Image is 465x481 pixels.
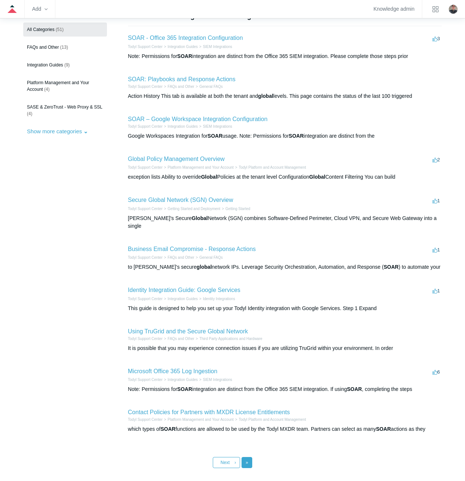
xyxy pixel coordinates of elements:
[128,44,163,49] li: Todyl Support Center
[128,206,163,212] li: Todyl Support Center
[128,207,163,211] a: Todyl Support Center
[289,133,303,139] em: SOAR
[234,165,306,170] li: Todyl Platform and Account Management
[198,124,232,129] li: SIEM Integrations
[203,297,235,301] a: Identity Integrations
[23,76,107,96] a: Platform Management and Your Account (4)
[23,124,92,138] button: Show more categories
[168,255,194,260] a: FAQs and Other
[194,255,223,260] li: General FAQs
[198,377,232,382] li: SIEM Integrations
[60,45,68,50] span: (13)
[168,124,198,128] a: Integration Guides
[128,409,290,415] a: Contact Policies for Partners with MXDR License Entitlements
[32,7,48,11] zd-hc-trigger: Add
[128,336,163,341] li: Todyl Support Center
[163,296,198,302] li: Integration Guides
[161,426,176,432] em: SOAR
[201,174,217,180] em: Global
[128,418,163,422] a: Todyl Support Center
[163,377,198,382] li: Integration Guides
[208,133,222,139] em: SOAR
[163,417,234,422] li: Platform Management and Your Account
[128,84,163,89] li: Todyl Support Center
[433,247,440,252] span: 1
[220,206,250,212] li: Getting Started
[27,104,103,110] span: SASE & ZeroTrust - Web Proxy & SSL
[168,418,234,422] a: Platform Management and Your Account
[449,5,458,14] img: user avatar
[213,457,240,468] a: Next
[168,165,234,169] a: Platform Management and Your Account
[234,417,306,422] li: Todyl Platform and Account Management
[168,337,194,341] a: FAQs and Other
[177,53,192,59] em: SOAR
[128,368,218,374] a: Microsoft Office 365 Log Ingestion
[203,378,232,382] a: SIEM Integrations
[192,215,208,221] em: Global
[258,93,273,99] em: global
[347,386,362,392] em: SOAR
[128,214,442,230] div: [PERSON_NAME]'s Secure Network (SGN) combines Software-Defined Perimeter, Cloud VPN, and Secure W...
[194,84,223,89] li: General FAQs
[163,336,194,341] li: FAQs and Other
[433,36,440,41] span: 3
[27,45,59,50] span: FAQs and Other
[128,296,163,302] li: Todyl Support Center
[168,378,198,382] a: Integration Guides
[128,116,268,122] a: SOAR – Google Workspace Integration Configuration
[449,5,458,14] zd-hc-trigger: Click your profile icon to open the profile menu
[197,264,212,270] em: global
[168,45,198,49] a: Integration Guides
[128,297,163,301] a: Todyl Support Center
[128,337,163,341] a: Todyl Support Center
[44,87,50,92] span: (4)
[199,255,223,260] a: General FAQs
[198,44,232,49] li: SIEM Integrations
[309,174,326,180] em: Global
[128,378,163,382] a: Todyl Support Center
[128,377,163,382] li: Todyl Support Center
[27,80,89,92] span: Platform Management and Your Account
[384,264,398,270] em: SOAR
[203,124,232,128] a: SIEM Integrations
[239,418,306,422] a: Todyl Platform and Account Management
[128,255,163,260] a: Todyl Support Center
[433,369,440,375] span: 6
[128,417,163,422] li: Todyl Support Center
[433,288,440,293] span: 1
[128,197,233,203] a: Secure Global Network (SGN) Overview
[128,76,236,82] a: SOAR: Playbooks and Response Actions
[128,85,163,89] a: Todyl Support Center
[128,328,248,334] a: Using TruGrid and the Secure Global Network
[376,426,391,432] em: SOAR
[168,85,194,89] a: FAQs and Other
[203,45,232,49] a: SIEM Integrations
[163,206,221,212] li: Getting Started and Deployment
[128,156,225,162] a: Global Policy Management Overview
[128,124,163,128] a: Todyl Support Center
[27,62,63,68] span: Integration Guides
[23,58,107,72] a: Integration Guides (9)
[27,27,55,32] span: All Categories
[168,207,221,211] a: Getting Started and Deployment
[374,7,414,11] a: Knowledge admin
[163,255,194,260] li: FAQs and Other
[128,305,442,312] div: This guide is designed to help you set up your Todyl Identity integration with Google Services. S...
[433,157,440,162] span: 2
[199,337,263,341] a: Third Party Applications and Hardware
[239,165,306,169] a: Todyl Platform and Account Management
[163,165,234,170] li: Platform Management and Your Account
[128,385,442,393] div: Note: Permissions for integration are distinct from the Office 365 SIEM integration. If using , c...
[128,45,163,49] a: Todyl Support Center
[199,85,223,89] a: General FAQs
[128,124,163,129] li: Todyl Support Center
[128,132,442,140] div: Google Workspaces Integration for usage. Note: Permissions for integration are distinct from the
[27,111,32,116] span: (4)
[235,460,236,465] span: ›
[23,40,107,54] a: FAQs and Other (13)
[128,344,442,352] div: It is possible that you may experience connection issues if you are utilizing TruGrid within your...
[128,263,442,271] div: to [PERSON_NAME]'s secure network IPs. Leverage Security Orchestration, Automation, and Response ...
[163,124,198,129] li: Integration Guides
